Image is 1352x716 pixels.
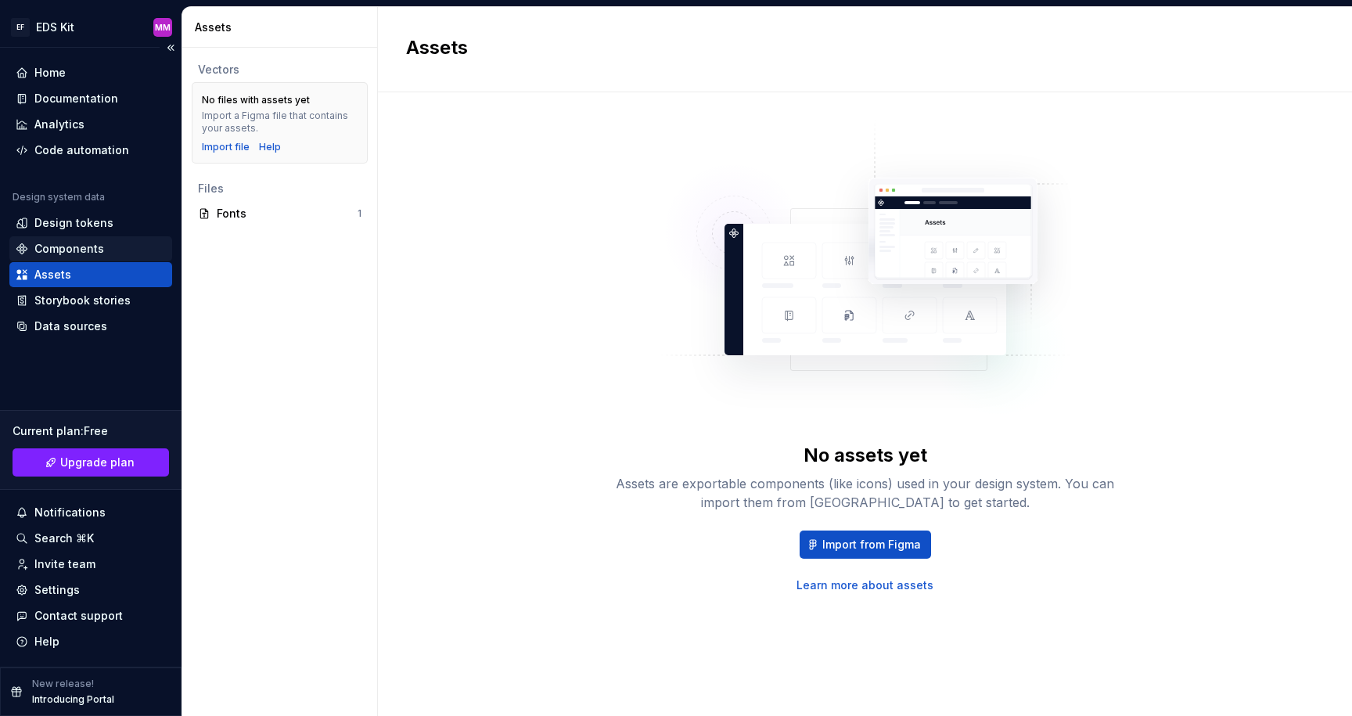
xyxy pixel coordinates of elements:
[9,86,172,111] a: Documentation
[155,21,171,34] div: MM
[34,117,84,132] div: Analytics
[358,207,361,220] div: 1
[34,142,129,158] div: Code automation
[160,37,182,59] button: Collapse sidebar
[9,526,172,551] button: Search ⌘K
[13,423,169,439] div: Current plan : Free
[9,314,172,339] a: Data sources
[796,577,933,593] a: Learn more about assets
[34,241,104,257] div: Components
[13,191,105,203] div: Design system data
[259,141,281,153] a: Help
[34,318,107,334] div: Data sources
[9,138,172,163] a: Code automation
[9,112,172,137] a: Analytics
[406,35,1305,60] h2: Assets
[9,500,172,525] button: Notifications
[9,288,172,313] a: Storybook stories
[9,262,172,287] a: Assets
[34,608,123,624] div: Contact support
[34,91,118,106] div: Documentation
[198,62,361,77] div: Vectors
[9,603,172,628] button: Contact support
[32,693,114,706] p: Introducing Portal
[9,210,172,236] a: Design tokens
[800,531,931,559] button: Import from Figma
[9,577,172,603] a: Settings
[202,94,310,106] div: No files with assets yet
[34,267,71,282] div: Assets
[195,20,371,35] div: Assets
[822,537,921,552] span: Import from Figma
[11,18,30,37] div: EF
[34,634,59,649] div: Help
[34,531,94,546] div: Search ⌘K
[217,206,358,221] div: Fonts
[192,201,368,226] a: Fonts1
[34,556,95,572] div: Invite team
[34,505,106,520] div: Notifications
[804,443,927,468] div: No assets yet
[3,10,178,44] button: EFEDS KitMM
[36,20,74,35] div: EDS Kit
[615,474,1116,512] div: Assets are exportable components (like icons) used in your design system. You can import them fro...
[9,629,172,654] button: Help
[34,582,80,598] div: Settings
[13,448,169,477] button: Upgrade plan
[9,60,172,85] a: Home
[34,293,131,308] div: Storybook stories
[9,236,172,261] a: Components
[198,181,361,196] div: Files
[32,678,94,690] p: New release!
[34,65,66,81] div: Home
[202,110,358,135] div: Import a Figma file that contains your assets.
[34,215,113,231] div: Design tokens
[60,455,135,470] span: Upgrade plan
[9,552,172,577] a: Invite team
[202,141,250,153] button: Import file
